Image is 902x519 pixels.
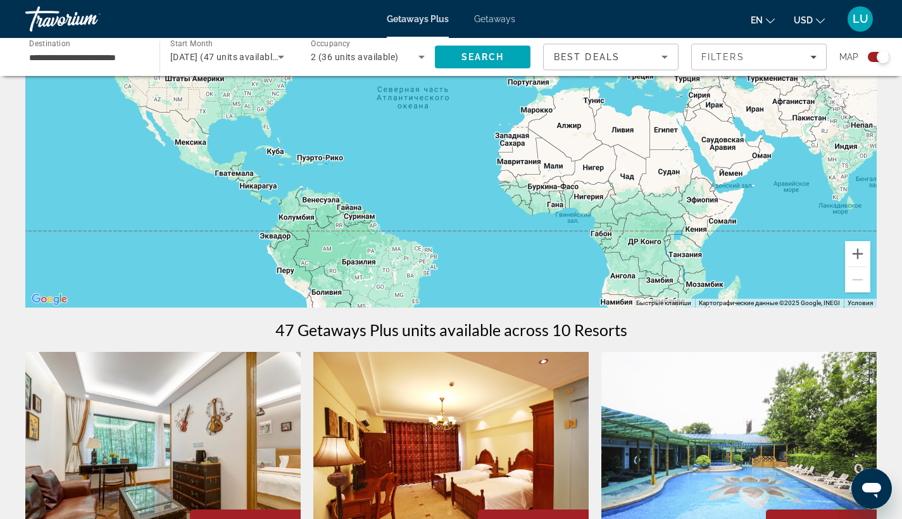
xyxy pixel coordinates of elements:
[474,14,515,24] a: Getaways
[751,15,763,25] span: en
[691,44,827,70] button: Filters
[845,241,870,266] button: Увеличить
[170,39,213,48] span: Start Month
[839,48,858,66] span: Map
[699,299,840,306] span: Картографические данные ©2025 Google, INEGI
[170,52,280,62] span: [DATE] (47 units available)
[29,39,70,47] span: Destination
[794,11,825,29] button: Change currency
[29,50,143,65] input: Select destination
[461,52,504,62] span: Search
[311,39,351,48] span: Occupancy
[848,299,873,306] a: Условия (ссылка откроется в новой вкладке)
[387,14,449,24] a: Getaways Plus
[25,3,152,35] a: Travorium
[851,468,892,509] iframe: Кнопка запуска окна обмена сообщениями
[853,13,868,25] span: LU
[751,11,775,29] button: Change language
[844,6,877,32] button: User Menu
[636,299,691,308] button: Быстрые клавиши
[845,267,870,292] button: Уменьшить
[701,52,744,62] span: Filters
[28,291,70,308] img: Google
[311,52,399,62] span: 2 (36 units available)
[435,46,530,68] button: Search
[275,320,627,339] h1: 47 Getaways Plus units available across 10 Resorts
[554,49,668,65] mat-select: Sort by
[554,52,620,62] span: Best Deals
[794,15,813,25] span: USD
[28,291,70,308] a: Открыть эту область в Google Картах (в новом окне)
